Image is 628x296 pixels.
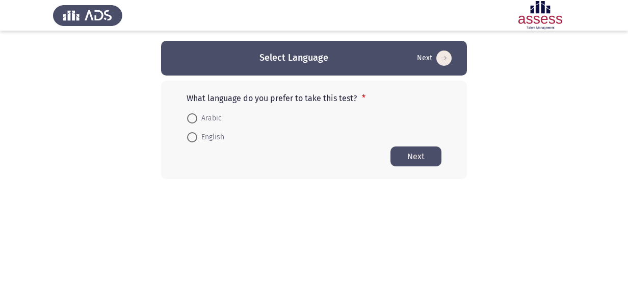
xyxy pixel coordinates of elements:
img: Assessment logo of ASSESS Focus 4 Module Assessment (EN/AR) (Basic - IB) [506,1,575,30]
span: Arabic [197,112,222,125]
button: Start assessment [414,50,455,66]
p: What language do you prefer to take this test? [187,93,441,103]
button: Start assessment [390,146,441,166]
h3: Select Language [259,52,328,64]
span: English [197,131,224,143]
img: Assess Talent Management logo [53,1,122,30]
